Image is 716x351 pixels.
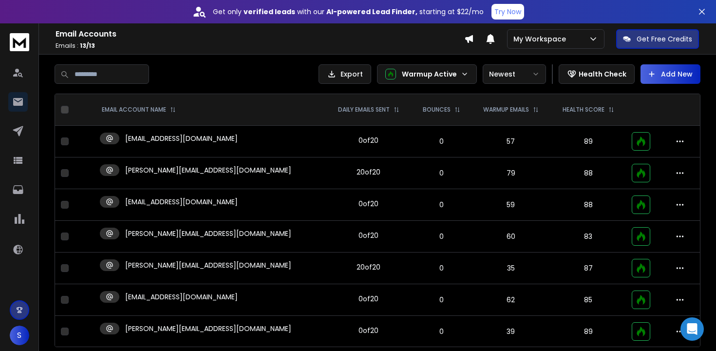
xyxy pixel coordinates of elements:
td: 83 [550,221,625,253]
button: Get Free Credits [616,29,699,49]
strong: verified leads [244,7,295,17]
button: S [10,326,29,345]
td: 88 [550,157,625,189]
div: 0 of 20 [358,231,378,240]
div: 0 of 20 [358,136,378,145]
button: Newest [483,64,546,84]
button: Try Now [491,4,524,19]
p: [PERSON_NAME][EMAIL_ADDRESS][DOMAIN_NAME] [125,165,291,175]
p: 0 [417,136,465,146]
p: Health Check [579,69,626,79]
p: [PERSON_NAME][EMAIL_ADDRESS][DOMAIN_NAME] [125,229,291,238]
p: 0 [417,295,465,305]
p: My Workspace [513,34,570,44]
div: 20 of 20 [357,262,380,272]
td: 87 [550,253,625,284]
td: 89 [550,126,625,157]
td: 39 [471,316,550,348]
td: 79 [471,157,550,189]
td: 85 [550,284,625,316]
p: 0 [417,200,465,210]
p: BOUNCES [423,106,451,114]
td: 62 [471,284,550,316]
p: [EMAIL_ADDRESS][DOMAIN_NAME] [125,134,238,143]
td: 35 [471,253,550,284]
div: 0 of 20 [358,199,378,209]
td: 57 [471,126,550,157]
p: WARMUP EMAILS [483,106,529,114]
td: 59 [471,189,550,221]
p: Get Free Credits [637,34,692,44]
p: 0 [417,263,465,273]
p: [EMAIL_ADDRESS][DOMAIN_NAME] [125,292,238,302]
p: Get only with our starting at $22/mo [213,7,484,17]
img: logo [10,33,29,51]
strong: AI-powered Lead Finder, [326,7,417,17]
div: 0 of 20 [358,294,378,304]
td: 89 [550,316,625,348]
p: 0 [417,168,465,178]
button: Add New [641,64,700,84]
button: Health Check [559,64,635,84]
p: [EMAIL_ADDRESS][DOMAIN_NAME] [125,197,238,207]
p: HEALTH SCORE [563,106,604,114]
span: 13 / 13 [80,41,95,50]
div: EMAIL ACCOUNT NAME [102,106,176,114]
td: 88 [550,189,625,221]
p: Emails : [56,42,464,50]
p: Try Now [494,7,521,17]
button: Export [319,64,371,84]
p: 0 [417,232,465,241]
h1: Email Accounts [56,28,464,40]
p: Warmup Active [402,69,457,79]
div: 0 of 20 [358,326,378,335]
div: Open Intercom Messenger [680,317,704,341]
p: DAILY EMAILS SENT [338,106,390,114]
p: [PERSON_NAME][EMAIL_ADDRESS][DOMAIN_NAME] [125,260,291,270]
div: 20 of 20 [357,167,380,177]
td: 60 [471,221,550,253]
p: [PERSON_NAME][EMAIL_ADDRESS][DOMAIN_NAME] [125,324,291,333]
p: 0 [417,327,465,336]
